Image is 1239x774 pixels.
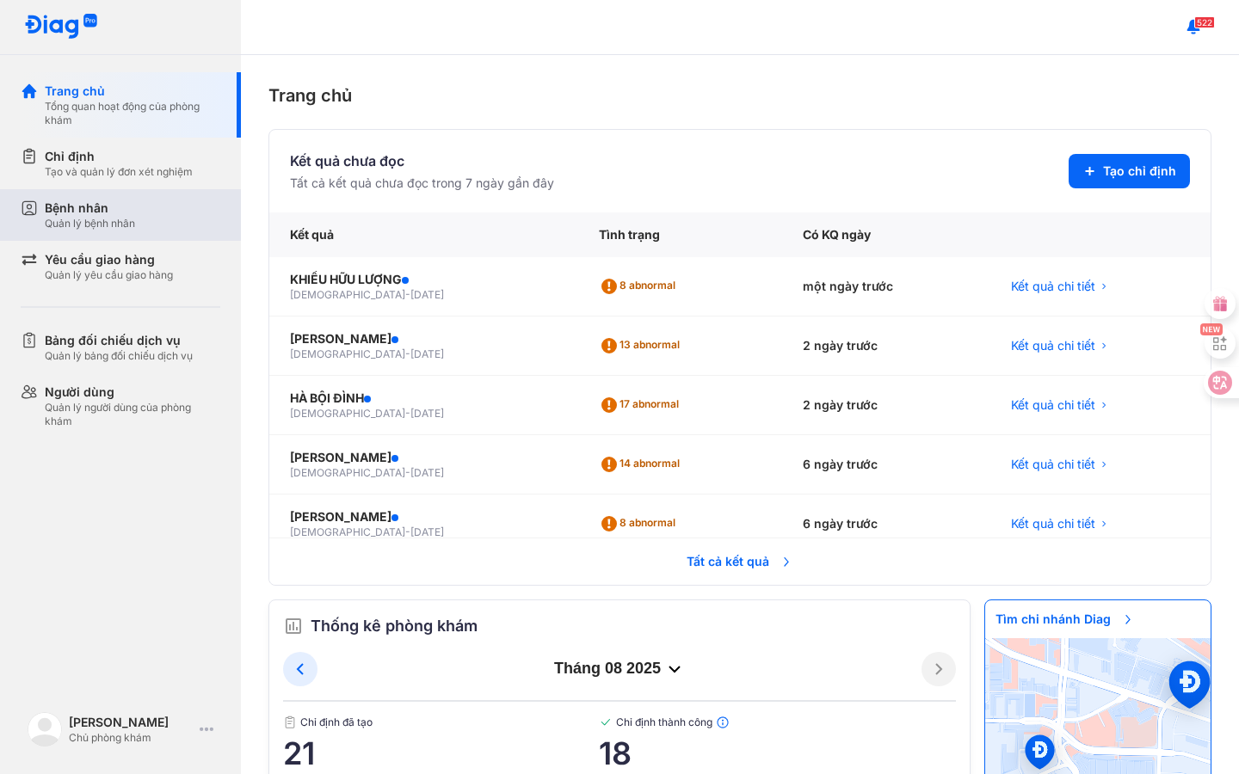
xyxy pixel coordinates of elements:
span: [DATE] [410,288,444,301]
div: Quản lý người dùng của phòng khám [45,401,220,428]
div: Trang chủ [45,83,220,100]
span: Chỉ định đã tạo [283,716,599,729]
span: Thống kê phòng khám [311,614,478,638]
div: tháng 08 2025 [317,659,922,679]
div: 8 abnormal [599,273,682,300]
div: Trang chủ [268,83,1211,108]
div: Chỉ định [45,148,193,165]
div: 8 abnormal [599,510,682,537]
span: [DATE] [410,466,444,479]
span: [DEMOGRAPHIC_DATA] [290,407,405,420]
div: Tạo và quản lý đơn xét nghiệm [45,165,193,179]
div: 2 ngày trước [782,316,990,376]
div: Có KQ ngày [782,212,990,257]
span: Tạo chỉ định [1103,163,1176,180]
span: Chỉ định thành công [599,716,956,729]
div: 2 ngày trước [782,376,990,435]
span: [DEMOGRAPHIC_DATA] [290,525,405,538]
div: Quản lý bệnh nhân [45,217,135,230]
div: Kết quả chưa đọc [290,150,554,171]
span: - [405,407,410,420]
span: Kết quả chi tiết [1011,396,1095,414]
span: - [405,347,410,360]
div: Quản lý yêu cầu giao hàng [45,268,173,282]
span: 522 [1194,16,1215,28]
div: HÀ BỘI ĐÌNH [290,390,558,407]
div: Bệnh nhân [45,200,135,217]
div: KHIẾU HỮU LƯỢNG [290,271,558,288]
span: [DEMOGRAPHIC_DATA] [290,466,405,479]
div: 14 abnormal [599,451,687,478]
span: [DEMOGRAPHIC_DATA] [290,288,405,301]
div: [PERSON_NAME] [290,508,558,525]
div: Tình trạng [578,212,782,257]
span: Kết quả chi tiết [1011,456,1095,473]
img: checked-green.01cc79e0.svg [599,716,613,729]
span: 21 [283,736,599,771]
div: [PERSON_NAME] [290,330,558,347]
div: Quản lý bảng đối chiếu dịch vụ [45,349,193,363]
span: - [405,525,410,538]
span: Tìm chi nhánh Diag [985,600,1145,638]
span: [DATE] [410,407,444,420]
span: [DATE] [410,347,444,360]
img: order.5a6da16c.svg [283,616,304,636]
span: [DATE] [410,525,444,538]
span: 18 [599,736,956,771]
div: Tất cả kết quả chưa đọc trong 7 ngày gần đây [290,175,554,192]
div: 6 ngày trước [782,494,990,554]
button: Tạo chỉ định [1069,154,1190,188]
img: info.7e716105.svg [716,716,730,729]
span: - [405,466,410,479]
img: document.50c4cfd0.svg [283,716,297,729]
img: logo [28,712,62,746]
span: [DEMOGRAPHIC_DATA] [290,347,405,360]
div: Kết quả [269,212,578,257]
div: [PERSON_NAME] [290,449,558,466]
div: 17 abnormal [599,391,686,419]
img: logo [24,14,98,40]
div: Người dùng [45,384,220,401]
span: Kết quả chi tiết [1011,337,1095,354]
div: 13 abnormal [599,332,687,359]
span: Tất cả kết quả [676,543,804,580]
span: Kết quả chi tiết [1011,278,1095,295]
div: 6 ngày trước [782,435,990,494]
span: Kết quả chi tiết [1011,515,1095,532]
div: Chủ phòng khám [69,731,193,745]
div: Tổng quan hoạt động của phòng khám [45,100,220,127]
div: Bảng đối chiếu dịch vụ [45,332,193,349]
span: - [405,288,410,301]
div: [PERSON_NAME] [69,714,193,731]
div: một ngày trước [782,257,990,316]
div: Yêu cầu giao hàng [45,251,173,268]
